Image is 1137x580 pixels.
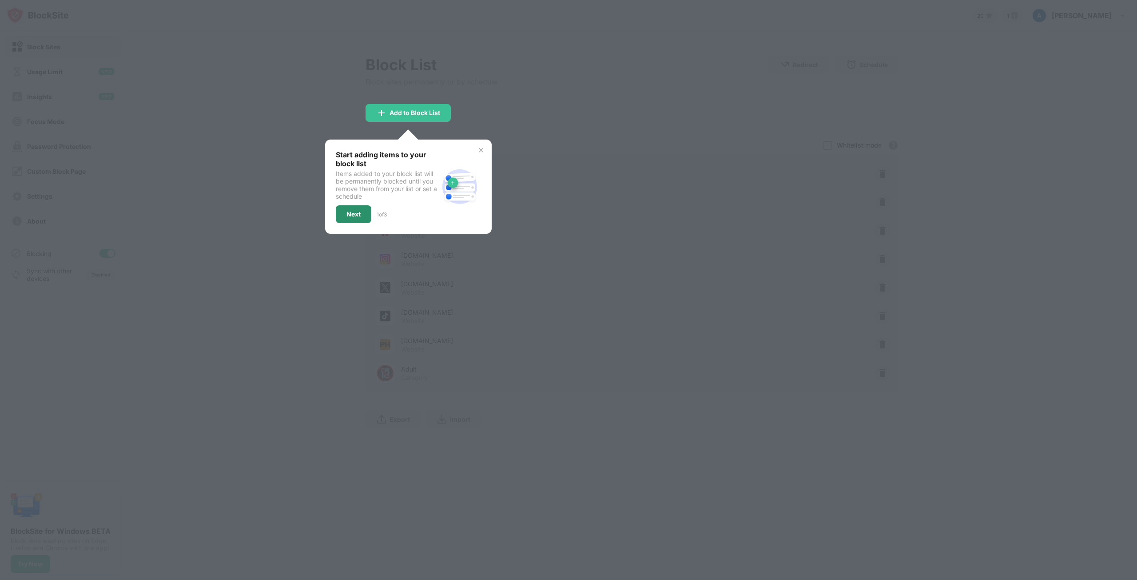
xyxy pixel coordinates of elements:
div: Add to Block List [390,109,440,116]
div: Next [346,211,361,218]
div: Items added to your block list will be permanently blocked until you remove them from your list o... [336,170,438,200]
img: x-button.svg [477,147,485,154]
img: block-site.svg [438,165,481,208]
div: Start adding items to your block list [336,150,438,168]
div: 1 of 3 [377,211,387,218]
